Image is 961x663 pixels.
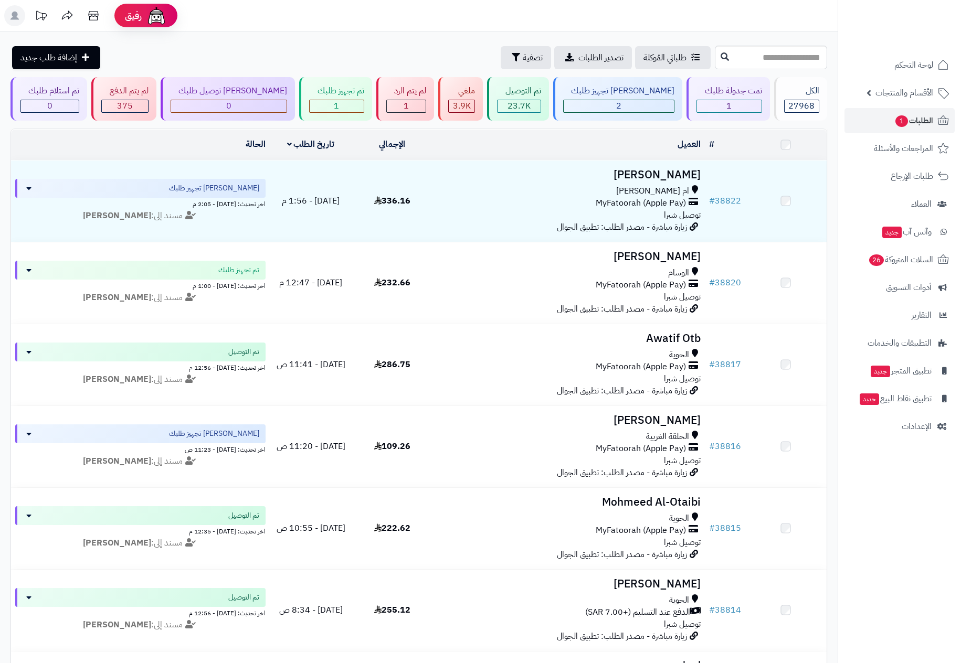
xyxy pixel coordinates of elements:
span: الحوية [669,594,689,606]
div: 1 [697,100,761,112]
a: تمت جدولة طلبك 1 [684,77,772,121]
span: # [709,276,715,289]
span: زيارة مباشرة - مصدر الطلب: تطبيق الجوال [557,630,687,643]
a: # [709,138,714,151]
h3: Awatif Otb [437,333,700,345]
span: الحوية [669,349,689,361]
span: [DATE] - 11:20 ص [277,440,345,453]
span: العملاء [911,197,932,211]
img: ai-face.png [146,5,167,26]
span: # [709,358,715,371]
div: لم يتم الدفع [101,85,148,97]
span: الأقسام والمنتجات [875,85,933,100]
span: [DATE] - 11:41 ص [277,358,345,371]
a: #38820 [709,276,741,289]
div: 3853 [449,100,474,112]
span: طلبات الإرجاع [891,169,933,184]
span: 23.7K [508,100,531,112]
span: تم التوصيل [228,510,259,521]
span: زيارة مباشرة - مصدر الطلب: تطبيق الجوال [557,384,687,397]
span: إضافة طلب جديد [20,51,77,64]
span: الحلقة الغربية [646,431,689,443]
div: اخر تحديث: [DATE] - 1:00 م [15,280,266,291]
div: مسند إلى: [7,210,273,222]
a: لم يتم الرد 1 [374,77,436,121]
span: التقارير [912,308,932,323]
span: توصيل شبرا [664,209,701,221]
a: #38816 [709,440,741,453]
span: لوحة التحكم [894,58,933,72]
div: [PERSON_NAME] تجهيز طلبك [563,85,674,97]
span: التطبيقات والخدمات [868,336,932,350]
span: 2 [616,100,621,112]
a: #38817 [709,358,741,371]
a: الإعدادات [844,414,955,439]
span: 1 [726,100,732,112]
span: 1 [404,100,409,112]
a: لم يتم الدفع 375 [89,77,158,121]
span: توصيل شبرا [664,372,701,385]
span: طلباتي المُوكلة [643,51,687,64]
a: الطلبات1 [844,108,955,133]
a: #38815 [709,522,741,534]
span: الدفع عند التسليم (+7.00 SAR) [585,606,690,618]
div: 2 [564,100,674,112]
a: إضافة طلب جديد [12,46,100,69]
span: # [709,604,715,616]
span: 26 [869,254,884,266]
span: توصيل شبرا [664,536,701,549]
strong: [PERSON_NAME] [83,291,151,304]
a: الحالة [246,138,266,151]
span: # [709,440,715,453]
a: تحديثات المنصة [28,5,54,29]
a: طلباتي المُوكلة [635,46,711,69]
span: 1 [895,115,908,127]
div: اخر تحديث: [DATE] - 11:23 ص [15,443,266,454]
div: 0 [171,100,287,112]
span: ام [PERSON_NAME] [616,185,689,197]
span: 222.62 [374,522,410,534]
a: العملاء [844,191,955,217]
button: تصفية [501,46,551,69]
span: جديد [882,227,902,238]
a: [PERSON_NAME] توصيل طلبك 0 [159,77,297,121]
strong: [PERSON_NAME] [83,373,151,386]
a: لوحة التحكم [844,52,955,78]
a: المراجعات والأسئلة [844,136,955,161]
a: التقارير [844,303,955,328]
strong: [PERSON_NAME] [83,209,151,222]
div: 0 [21,100,79,112]
span: زيارة مباشرة - مصدر الطلب: تطبيق الجوال [557,548,687,561]
span: أدوات التسويق [886,280,932,295]
div: مسند إلى: [7,292,273,304]
div: مسند إلى: [7,537,273,549]
div: [PERSON_NAME] توصيل طلبك [171,85,287,97]
span: جديد [860,393,879,405]
a: أدوات التسويق [844,275,955,300]
a: طلبات الإرجاع [844,164,955,189]
span: تطبيق نقاط البيع [859,391,932,406]
h3: Mohmeed Al-Otaibi [437,496,700,508]
span: [PERSON_NAME] تجهيز طلبك [169,183,259,194]
h3: [PERSON_NAME] [437,414,700,426]
span: توصيل شبرا [664,618,701,630]
a: الإجمالي [379,138,405,151]
a: تطبيق المتجرجديد [844,358,955,383]
a: العميل [678,138,701,151]
span: 3.9K [453,100,471,112]
span: MyFatoorah (Apple Pay) [596,197,686,209]
div: مسند إلى: [7,373,273,386]
div: مسند إلى: [7,455,273,467]
span: 286.75 [374,358,410,371]
div: اخر تحديث: [DATE] - 2:05 م [15,198,266,209]
strong: [PERSON_NAME] [83,537,151,549]
a: تم تجهيز طلبك 1 [297,77,374,121]
span: تم تجهيز طلبك [218,265,259,275]
div: تمت جدولة طلبك [696,85,762,97]
div: اخر تحديث: [DATE] - 12:56 م [15,607,266,618]
span: [DATE] - 8:34 ص [279,604,343,616]
span: تطبيق المتجر [870,363,932,378]
span: الحوية [669,512,689,525]
span: 1 [334,100,339,112]
a: #38822 [709,195,741,207]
